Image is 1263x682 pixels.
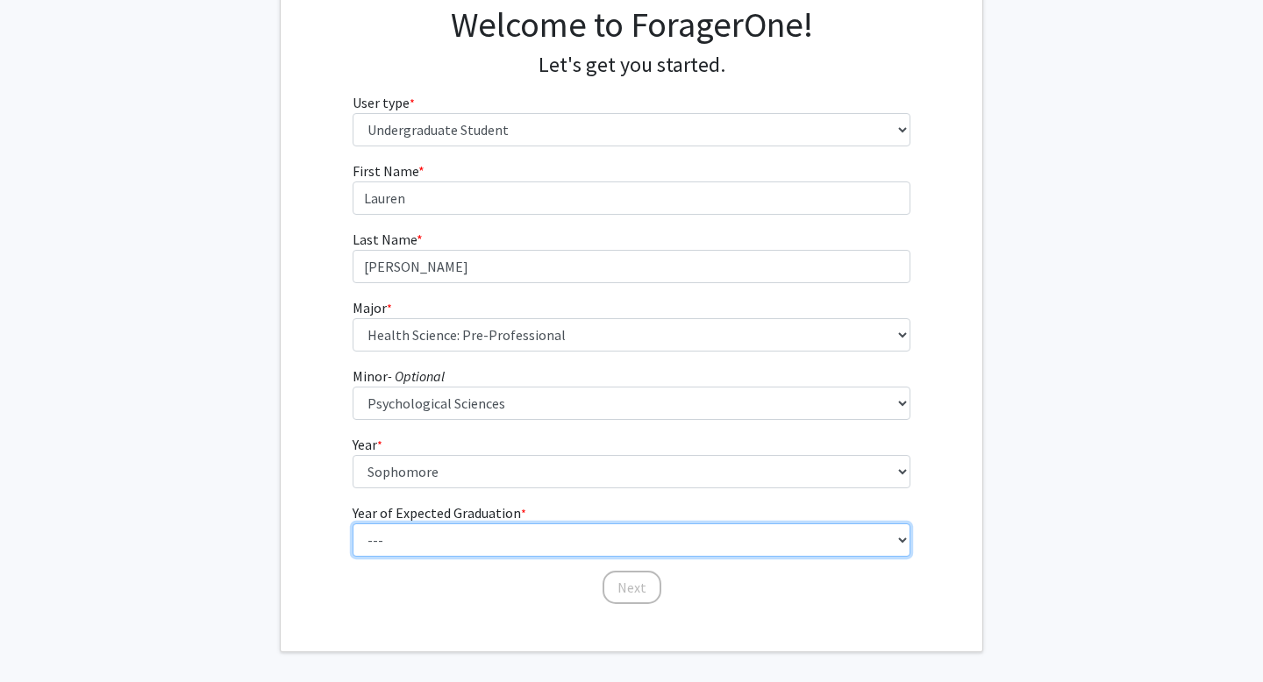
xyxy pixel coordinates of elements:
label: Year of Expected Graduation [353,502,526,523]
label: User type [353,92,415,113]
label: Minor [353,366,445,387]
iframe: Chat [13,603,75,669]
h4: Let's get you started. [353,53,911,78]
h1: Welcome to ForagerOne! [353,4,911,46]
label: Major [353,297,392,318]
button: Next [603,571,661,604]
span: First Name [353,162,418,180]
label: Year [353,434,382,455]
i: - Optional [388,367,445,385]
span: Last Name [353,231,417,248]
